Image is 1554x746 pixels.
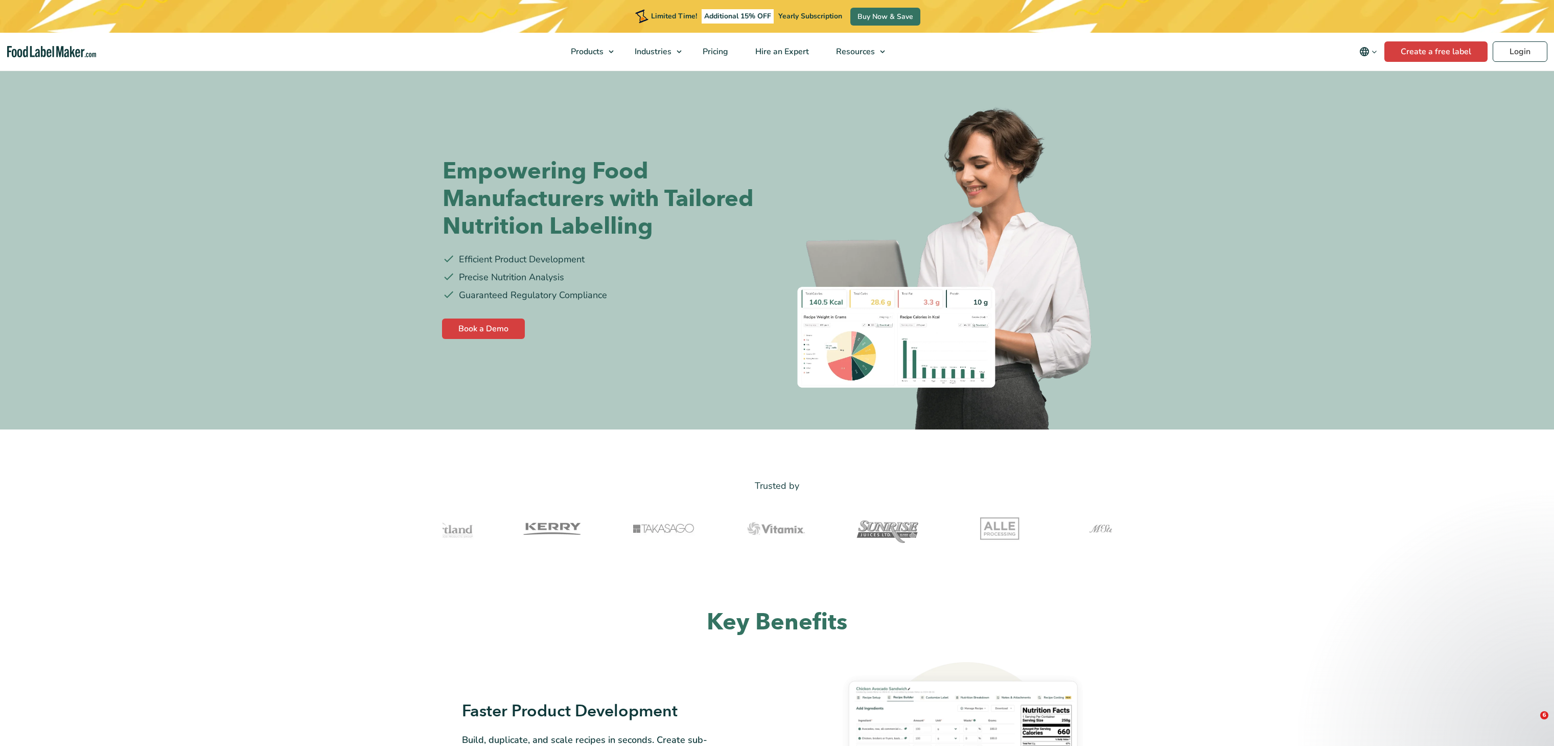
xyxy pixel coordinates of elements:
li: Guaranteed Regulatory Compliance [443,288,770,302]
span: Products [568,46,605,57]
a: Pricing [689,33,739,71]
a: Resources [823,33,890,71]
span: Resources [833,46,876,57]
h2: Key Benefits [468,607,1086,638]
span: Yearly Subscription [778,11,842,21]
span: Limited Time! [651,11,697,21]
span: Additional 15% OFF [702,9,774,24]
iframe: Intercom live chat [1519,711,1544,736]
h1: Empowering Food Manufacturers with Tailored Nutrition Labelling [443,157,770,240]
a: Hire an Expert [742,33,820,71]
a: Food Label Maker homepage [7,46,96,58]
a: Buy Now & Save [850,8,920,26]
span: Pricing [700,46,729,57]
a: Products [558,33,619,71]
a: Industries [621,33,687,71]
li: Precise Nutrition Analysis [443,270,770,284]
span: Hire an Expert [752,46,810,57]
button: Change language [1352,41,1384,62]
li: Efficient Product Development [443,253,770,266]
a: Book a Demo [442,319,525,339]
span: 6 [1540,711,1548,719]
a: Login [1493,41,1547,62]
p: Trusted by [443,479,1112,493]
span: Industries [632,46,672,57]
h3: Faster Product Development [462,701,726,722]
a: Create a free label [1384,41,1488,62]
